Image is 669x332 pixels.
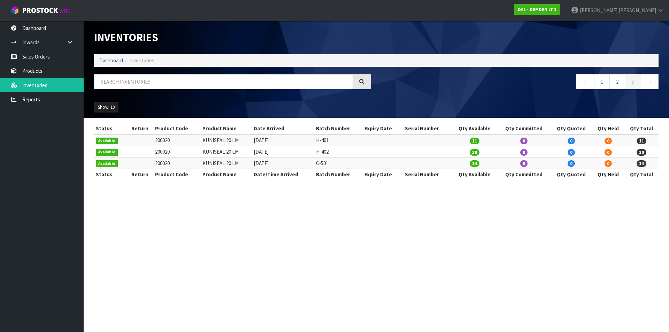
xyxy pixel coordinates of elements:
a: → [640,74,659,89]
span: 0 [605,149,612,156]
th: Qty Quoted [551,123,592,134]
td: 200020 [153,146,201,157]
td: C-501 [314,157,363,169]
span: 14 [637,160,646,167]
th: Return [127,123,153,134]
th: Date Arrived [252,123,314,134]
th: Qty Available [452,169,498,180]
span: ProStock [22,6,58,15]
th: Product Code [153,169,201,180]
th: Qty Available [452,123,498,134]
td: KUNISEAL 20 LM [201,157,252,169]
span: 0 [520,160,528,167]
a: ← [576,74,594,89]
span: Available [96,149,118,156]
img: cube-alt.png [10,6,19,15]
span: 14 [470,160,479,167]
td: KUNISEAL 20 LM [201,134,252,146]
span: 0 [568,149,575,156]
th: Product Code [153,123,201,134]
span: 0 [568,160,575,167]
a: 3 [625,74,640,89]
td: H-401 [314,134,363,146]
span: 30 [470,149,479,156]
a: 2 [609,74,625,89]
span: Available [96,138,118,145]
span: 0 [520,149,528,156]
input: Search inventories [94,74,353,89]
th: Status [94,169,127,180]
th: Date/Time Arrived [252,169,314,180]
span: [PERSON_NAME] [580,7,617,14]
span: 0 [568,138,575,144]
th: Qty Total [624,123,659,134]
th: Product Name [201,123,252,134]
th: Qty Held [592,123,624,134]
th: Batch Number [314,123,363,134]
span: Inventories [129,57,154,64]
th: Qty Held [592,169,624,180]
button: Show: 10 [94,102,118,113]
a: Dashboard [99,57,123,64]
td: H-402 [314,146,363,157]
th: Serial Number [403,169,452,180]
th: Expiry Date [363,169,403,180]
th: Qty Total [624,169,659,180]
td: 200020 [153,134,201,146]
th: Qty Quoted [551,169,592,180]
span: [PERSON_NAME] [618,7,656,14]
td: KUNISEAL 20 LM [201,146,252,157]
span: 30 [637,149,646,156]
a: 1 [594,74,610,89]
td: [DATE] [252,146,314,157]
th: Status [94,123,127,134]
nav: Page navigation [382,74,659,91]
th: Qty Committed [498,169,550,180]
th: Expiry Date [363,123,403,134]
th: Qty Committed [498,123,550,134]
th: Serial Number [403,123,452,134]
th: Product Name [201,169,252,180]
span: 0 [520,138,528,144]
strong: D01 - DEMDEN LTD [518,7,556,13]
td: 200020 [153,157,201,169]
span: 0 [605,138,612,144]
th: Batch Number [314,169,363,180]
span: 0 [605,160,612,167]
span: 11 [470,138,479,144]
small: WMS [59,8,70,14]
span: 11 [637,138,646,144]
td: [DATE] [252,134,314,146]
h1: Inventories [94,31,371,44]
span: Available [96,160,118,167]
th: Return [127,169,153,180]
td: [DATE] [252,157,314,169]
